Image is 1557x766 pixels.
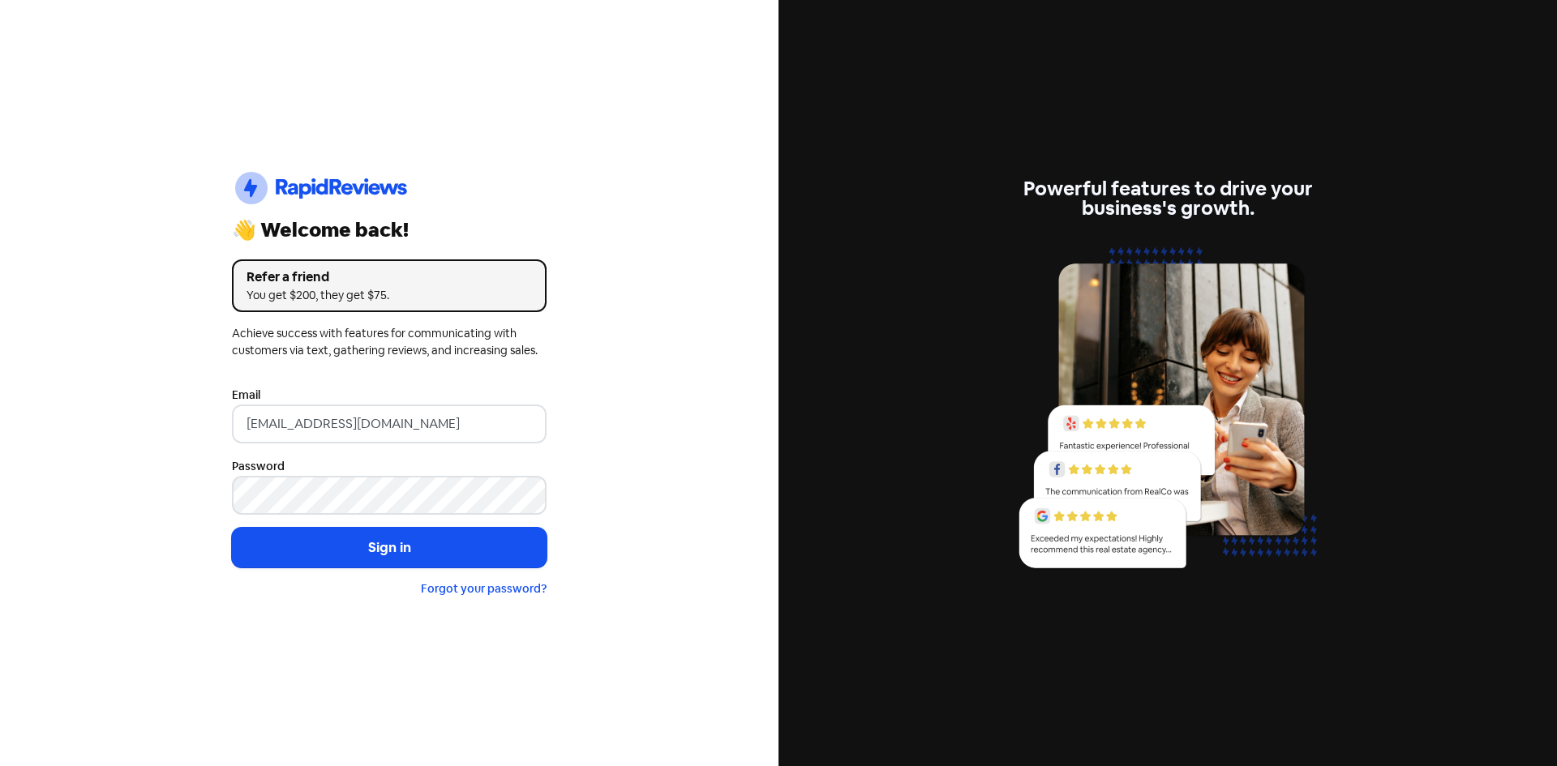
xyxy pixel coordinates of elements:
[232,220,547,240] div: 👋 Welcome back!
[247,287,532,304] div: You get $200, they get $75.
[421,581,547,596] a: Forgot your password?
[232,404,547,443] input: Enter your email address...
[232,387,260,404] label: Email
[1010,238,1325,587] img: reviews
[232,528,547,568] button: Sign in
[232,325,547,359] div: Achieve success with features for communicating with customers via text, gathering reviews, and i...
[247,267,532,287] div: Refer a friend
[232,458,285,475] label: Password
[1010,179,1325,218] div: Powerful features to drive your business's growth.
